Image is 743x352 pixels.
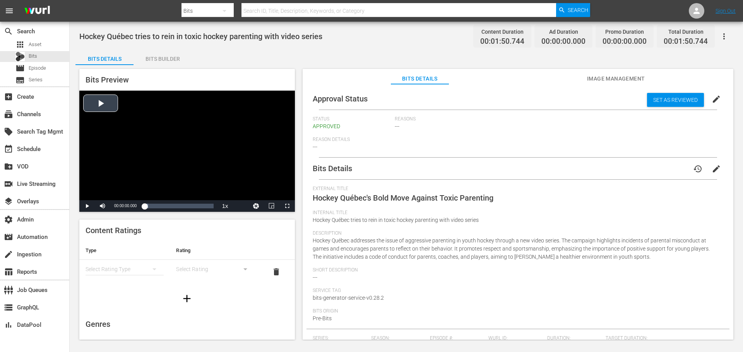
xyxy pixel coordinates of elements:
span: --- [313,274,317,280]
div: Bits [15,52,25,61]
div: Total Duration [664,26,708,37]
th: Type [79,241,170,260]
span: Hockey Québec tries to rein in toxic hockey parenting with video series [313,217,479,223]
span: Search [4,27,13,36]
button: Picture-in-Picture [264,200,279,212]
span: Series: [313,335,368,342]
span: Short Description [313,267,719,273]
span: Bits Preview [86,75,129,84]
span: menu [5,6,14,15]
button: Bits Builder [134,50,192,65]
span: Admin [4,215,13,224]
span: DataPool [4,320,13,330]
span: Season: [371,335,426,342]
span: --- [395,123,399,129]
div: Bits Details [75,50,134,68]
span: Episode [29,64,46,72]
span: Status [313,116,391,122]
span: bits-generator-service-v0.28.2 [313,295,384,301]
span: Series [15,76,25,85]
div: Progress Bar [144,204,213,208]
button: Mute [95,200,110,212]
span: 00:00:00.000 [114,204,137,208]
span: Genres [86,319,110,329]
span: Description [313,230,719,237]
span: Set as Reviewed [647,97,704,103]
span: Hockey Québec's Bold Move Against Toxic Parenting [313,193,493,203]
span: Live Streaming [4,179,13,189]
button: Set as Reviewed [647,93,704,107]
img: ans4CAIJ8jUAAAAAAAAAAAAAAAAAAAAAAAAgQb4GAAAAAAAAAAAAAAAAAAAAAAAAJMjXAAAAAAAAAAAAAAAAAAAAAAAAgAT5G... [19,2,56,20]
button: Playback Rate [217,200,233,212]
span: edit [712,94,721,104]
span: VOD [4,162,13,171]
span: Bits Origin [313,308,719,314]
span: Overlays [4,197,13,206]
span: Automation [4,232,13,242]
span: Series [29,76,43,84]
span: Service Tag [313,288,719,294]
th: Rating [170,241,260,260]
button: Jump To Time [248,200,264,212]
span: GraphQL [4,303,13,312]
span: Content Ratings [86,226,141,235]
span: history [693,164,702,173]
span: delete [272,267,281,276]
span: Internal Title [313,210,719,216]
span: Channels [4,110,13,119]
span: Target Duration: [606,335,719,342]
div: Ad Duration [541,26,585,37]
div: Video Player [79,91,295,212]
span: Duration: [547,335,602,342]
span: Job Queues [4,285,13,295]
div: Content Duration [480,26,524,37]
div: Bits Builder [134,50,192,68]
span: Episode #: [430,335,485,342]
span: External Title [313,186,719,192]
span: 00:01:50.744 [480,37,524,46]
a: Sign Out [716,8,736,14]
span: Schedule [4,144,13,154]
span: Episode [15,64,25,73]
button: edit [707,160,726,178]
span: 00:01:50.744 [664,37,708,46]
span: APPROVED [313,123,340,129]
button: Fullscreen [279,200,295,212]
span: --- [313,144,317,150]
button: delete [267,263,286,281]
span: Pre-Bits [313,315,332,321]
span: Hockey Québec tries to rein in toxic hockey parenting with video series [79,32,322,41]
span: Bits Details [313,164,352,173]
span: Hockey Québec addresses the issue of aggressive parenting in youth hockey through a new video ser... [313,237,710,260]
button: Search [556,3,590,17]
button: history [688,160,707,178]
span: Reports [4,267,13,276]
button: Bits Details [75,50,134,65]
span: Bits [29,52,37,60]
span: Bits Details [391,74,449,84]
span: edit [712,164,721,173]
table: simple table [79,241,295,284]
span: Search Tag Mgmt [4,127,13,136]
span: Create [4,92,13,101]
span: Image Management [587,74,645,84]
span: 00:00:00.000 [541,37,585,46]
span: Ingestion [4,250,13,259]
span: Search [568,3,588,17]
span: Reason Details [313,137,719,143]
span: Reasons [395,116,719,122]
div: Promo Duration [603,26,647,37]
button: edit [707,90,726,108]
span: Asset [29,41,41,48]
span: Asset [15,40,25,49]
span: Approval Status [313,94,368,103]
span: 00:00:00.000 [603,37,647,46]
span: Wurl ID: [488,335,543,342]
button: Play [79,200,95,212]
